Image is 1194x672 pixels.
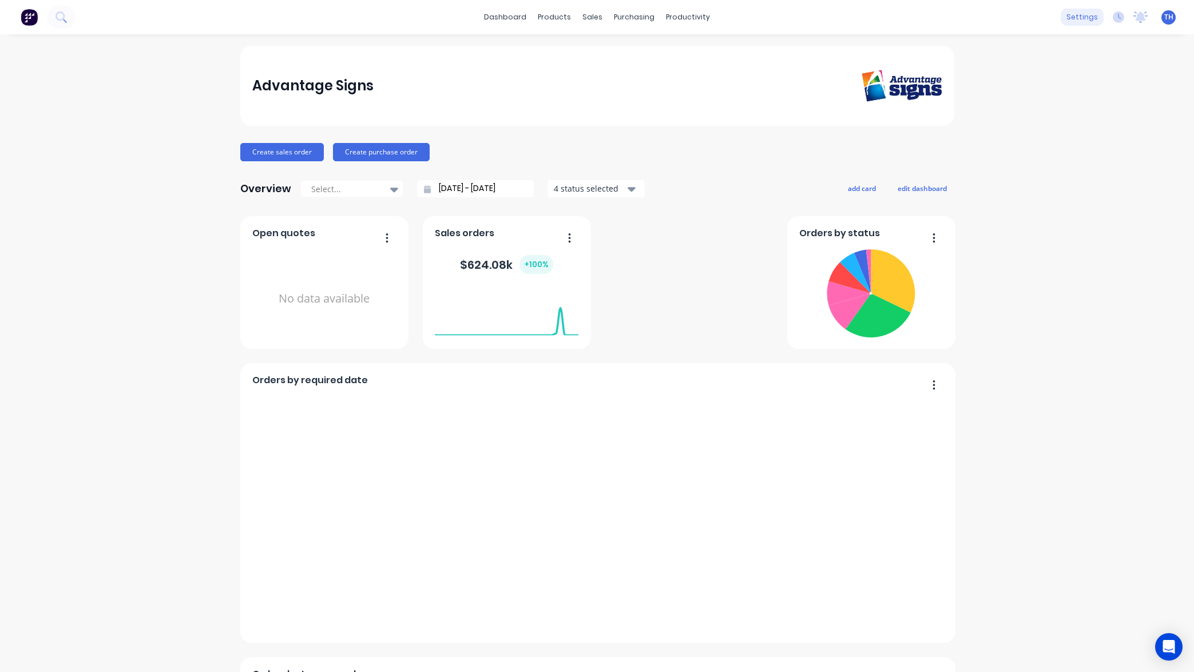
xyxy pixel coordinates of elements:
span: Open quotes [252,226,315,240]
span: Sales orders [435,226,494,240]
div: settings [1061,9,1104,26]
div: No data available [252,245,396,353]
img: Factory [21,9,38,26]
button: Create purchase order [333,143,430,161]
button: 4 status selected [548,180,645,197]
div: + 100 % [519,255,553,274]
img: Advantage Signs [862,70,942,102]
div: Advantage Signs [252,74,374,97]
button: Create sales order [240,143,324,161]
a: dashboard [478,9,532,26]
button: edit dashboard [890,181,954,196]
div: 4 status selected [554,182,626,194]
div: $ 624.08k [460,255,553,274]
span: Orders by status [799,226,880,240]
span: TH [1164,12,1173,22]
span: Orders by required date [252,373,368,387]
div: Open Intercom Messenger [1155,633,1183,661]
button: add card [840,181,883,196]
div: productivity [660,9,716,26]
div: Overview [240,177,291,200]
div: products [532,9,577,26]
div: sales [577,9,608,26]
div: purchasing [608,9,660,26]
